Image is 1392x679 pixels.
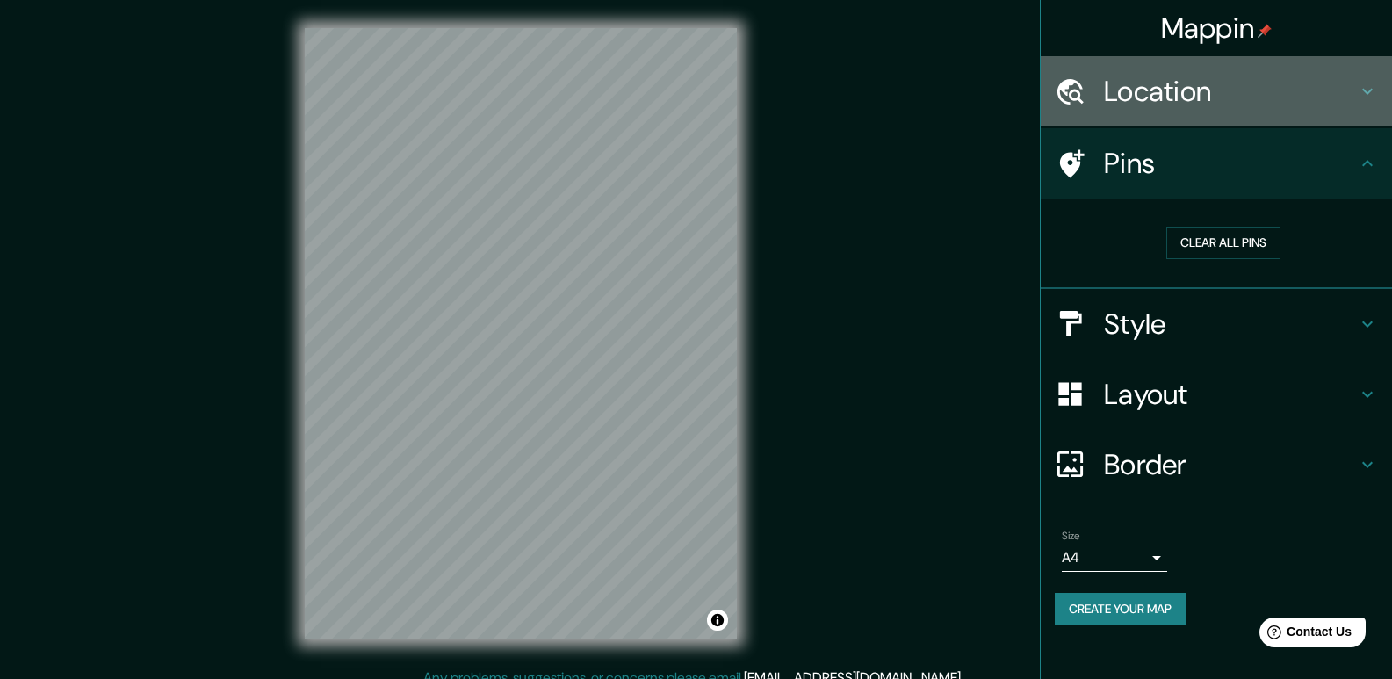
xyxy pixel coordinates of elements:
h4: Mappin [1161,11,1273,46]
div: Layout [1041,359,1392,430]
div: Pins [1041,128,1392,199]
div: Style [1041,289,1392,359]
button: Toggle attribution [707,610,728,631]
h4: Border [1104,447,1357,482]
h4: Style [1104,307,1357,342]
canvas: Map [305,28,737,639]
img: pin-icon.png [1258,24,1272,38]
iframe: Help widget launcher [1236,610,1373,660]
button: Clear all pins [1166,227,1280,259]
h4: Location [1104,74,1357,109]
h4: Pins [1104,146,1357,181]
label: Size [1062,528,1080,543]
button: Create your map [1055,593,1186,625]
h4: Layout [1104,377,1357,412]
div: Border [1041,430,1392,500]
div: Location [1041,56,1392,126]
div: A4 [1062,544,1167,572]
